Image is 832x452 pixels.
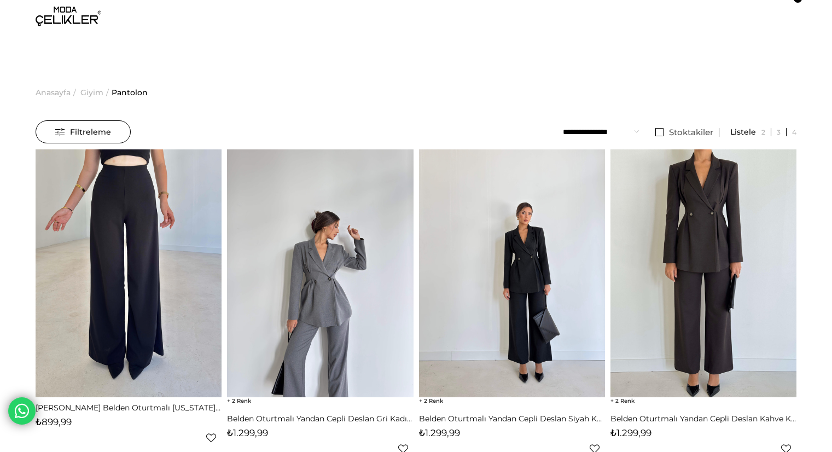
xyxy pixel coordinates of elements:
[36,65,71,120] a: Anasayfa
[610,414,796,424] a: Belden Oturtmalı Yandan Cepli Deslan Kahve Kadın Pantolon 26K030
[419,414,605,424] a: Belden Oturtmalı Yandan Cepli Deslan Siyah Kadın Pantolon 26K030
[55,121,111,143] span: Filtreleme
[80,65,112,120] li: >
[227,427,268,438] span: ₺1.299,99
[36,416,72,427] span: ₺899,99
[650,128,719,137] a: Stoktakiler
[610,397,635,404] span: 2
[227,397,251,404] span: 2
[610,427,651,438] span: ₺1.299,99
[669,127,713,137] span: Stoktakiler
[36,149,222,397] img: Texas pantolon 26K023
[80,65,103,120] a: Giyim
[36,65,79,120] li: >
[419,397,443,404] span: 2
[227,149,413,397] img: Belden Oturtmalı Yandan Cepli Deslan Gri Kadın Pantolon 26K030
[419,427,460,438] span: ₺1.299,99
[36,7,101,26] img: logo
[610,149,796,397] img: Belden Oturtmalı Yandan Cepli Deslan Kahve Kadın Pantolon 26K030
[36,403,222,413] a: [PERSON_NAME] Belden Oturtmalı [US_STATE] Kadın Siyah Pantolon 26K023
[206,433,216,443] a: Favorilere Ekle
[419,149,605,397] img: Belden Oturtmalı Yandan Cepli Deslan Siyah Kadın Pantolon 26K030
[227,414,413,424] a: Belden Oturtmalı Yandan Cepli Deslan Gri Kadın Pantolon 26K030
[112,65,148,120] a: Pantolon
